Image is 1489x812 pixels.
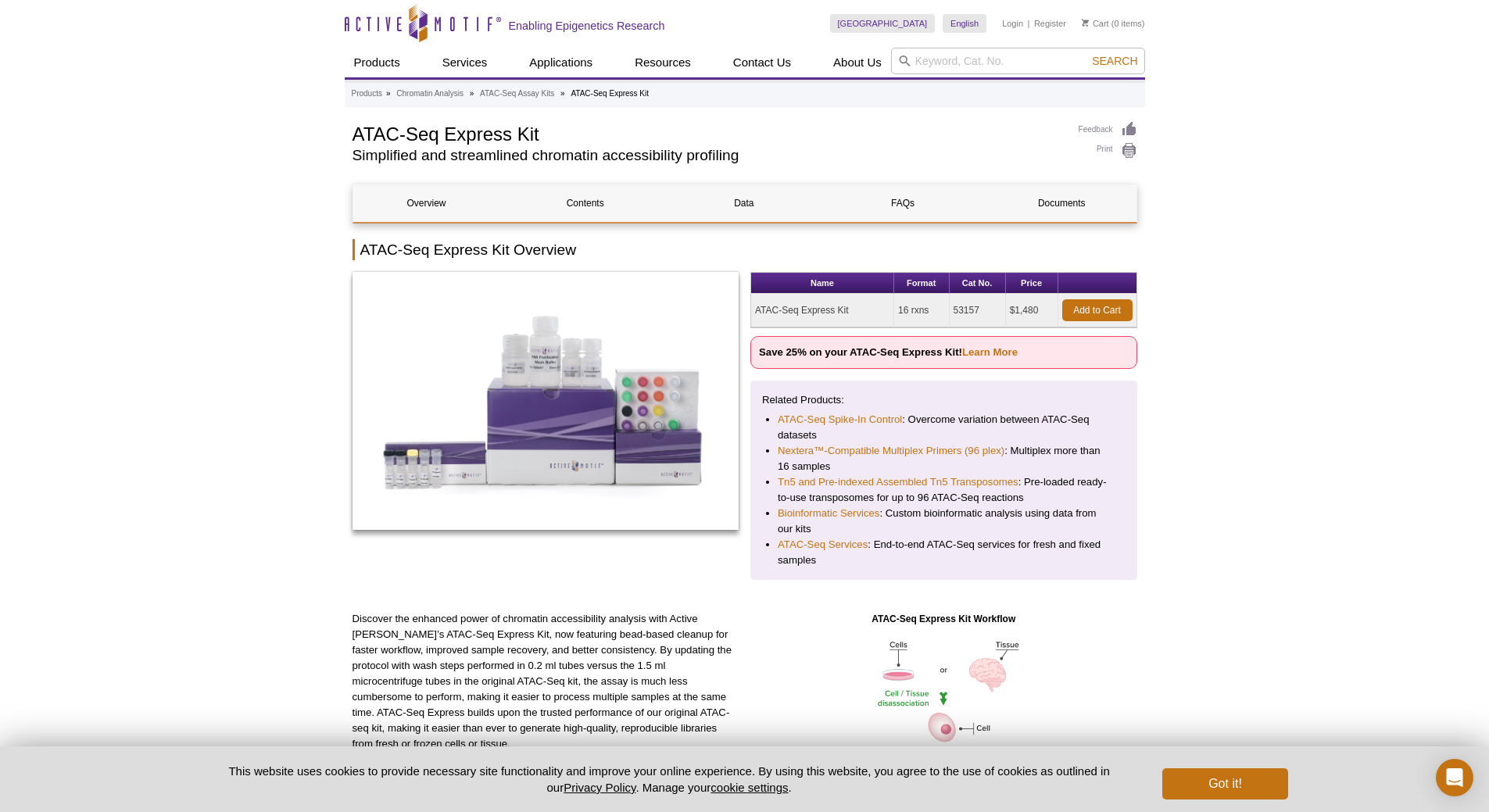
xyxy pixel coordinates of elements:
[778,474,1018,490] a: Tn5 and Pre-indexed Assembled Tn5 Transposomes
[1082,18,1109,29] a: Cart
[759,346,1018,358] strong: Save 25% on your ATAC-Seq Express Kit!
[778,443,1004,459] a: Nextera™-Compatible Multiplex Primers (96 plex)
[751,294,894,327] td: ATAC-Seq Express Kit
[564,781,635,794] a: Privacy Policy
[891,48,1145,74] input: Keyword, Cat. No.
[571,89,649,98] li: ATAC-Seq Express Kit
[710,781,788,794] button: cookie settings
[950,294,1006,327] td: 53157
[352,87,382,101] a: Products
[988,184,1135,222] a: Documents
[353,611,739,752] p: Discover the enhanced power of chromatin accessibility analysis with Active [PERSON_NAME]’s ATAC-...
[830,14,936,33] a: [GEOGRAPHIC_DATA]
[1092,55,1137,67] span: Search
[625,48,700,77] a: Resources
[1028,14,1030,33] li: |
[1082,19,1089,27] img: Your Cart
[671,184,818,222] a: Data
[353,148,1063,163] h2: Simplified and streamlined chromatin accessibility profiling
[353,272,739,530] img: ATAC-Seq Express Kit
[480,87,554,101] a: ATAC-Seq Assay Kits
[894,273,950,294] th: Format
[778,506,1110,537] li: : Custom bioinformatic analysis using data from our kits
[762,392,1126,408] p: Related Products:
[202,763,1137,796] p: This website uses cookies to provide necessary site functionality and improve your online experie...
[353,184,500,222] a: Overview
[894,294,950,327] td: 16 rxns
[1002,18,1023,29] a: Login
[1082,14,1145,33] li: (0 items)
[1079,142,1137,159] a: Print
[778,412,902,427] a: ATAC-Seq Spike-In Control
[1034,18,1066,29] a: Register
[778,537,868,553] a: ATAC-Seq Services
[778,537,1110,568] li: : End-to-end ATAC-Seq services for fresh and fixed samples
[560,89,565,98] li: »
[778,506,879,521] a: Bioinformatic Services
[1436,759,1473,796] div: Open Intercom Messenger
[778,474,1110,506] li: : Pre-loaded ready-to-use transposomes for up to 96 ATAC-Seq reactions
[950,273,1006,294] th: Cat No.
[724,48,800,77] a: Contact Us
[470,89,474,98] li: »
[345,48,410,77] a: Products
[751,273,894,294] th: Name
[829,184,976,222] a: FAQs
[386,89,391,98] li: »
[824,48,891,77] a: About Us
[1062,299,1133,321] a: Add to Cart
[1087,54,1142,68] button: Search
[1006,294,1058,327] td: $1,480
[1006,273,1058,294] th: Price
[1162,768,1287,799] button: Got it!
[1079,121,1137,138] a: Feedback
[778,443,1110,474] li: : Multiplex more than 16 samples
[433,48,497,77] a: Services
[962,346,1018,358] a: Learn More
[353,121,1063,145] h1: ATAC-Seq Express Kit
[872,613,1015,624] strong: ATAC-Seq Express Kit Workflow
[943,14,986,33] a: English
[520,48,602,77] a: Applications
[512,184,659,222] a: Contents
[353,239,1137,260] h2: ATAC-Seq Express Kit Overview
[778,412,1110,443] li: : Overcome variation between ATAC-Seq datasets
[396,87,464,101] a: Chromatin Analysis
[509,19,665,33] h2: Enabling Epigenetics Research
